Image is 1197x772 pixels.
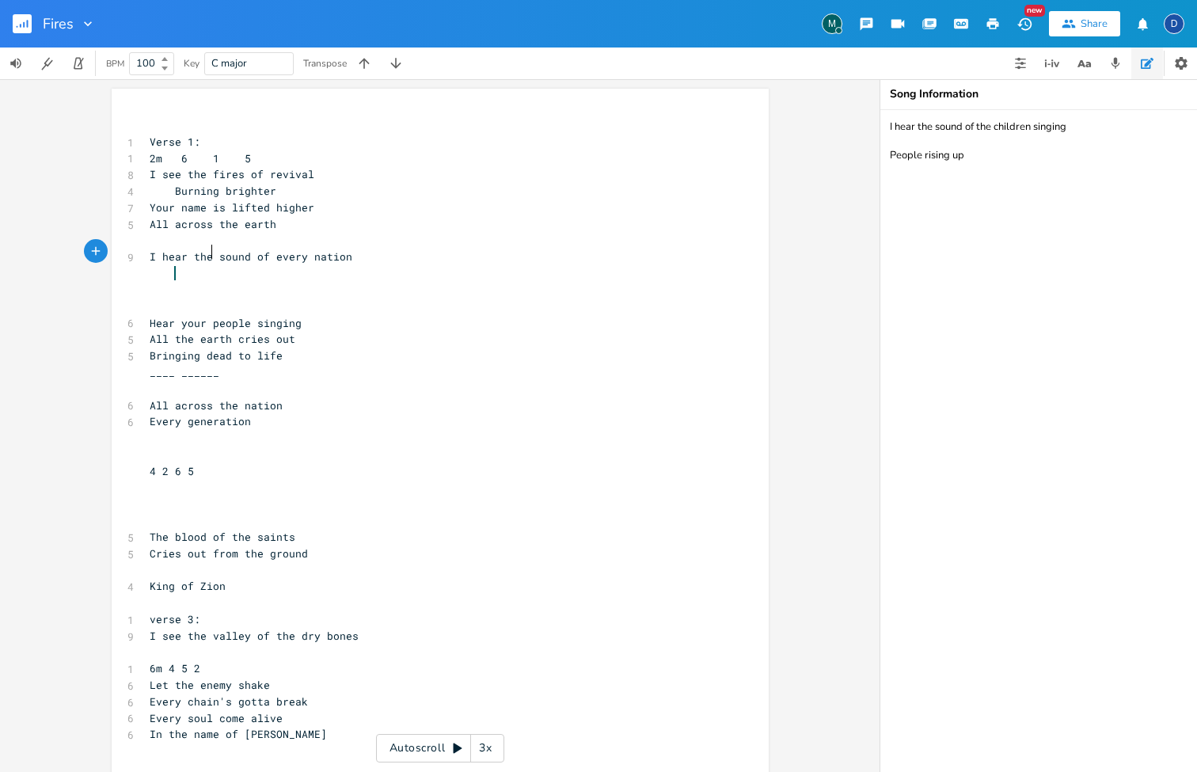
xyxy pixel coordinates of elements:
span: 4 2 6 5 [150,464,194,478]
span: I see the valley of the dry bones [150,629,359,643]
div: 3x [471,734,500,762]
span: Every chain's gotta break [150,694,308,709]
span: I see the fires of revival [150,167,314,181]
span: Burning brighter [150,184,276,198]
span: Fires [43,17,74,31]
div: New [1024,5,1045,17]
span: Cries out from the ground [150,546,308,561]
span: King of Zion [150,579,226,593]
span: I hear the sound of every nation [150,249,352,264]
span: All the earth cries out [150,332,295,346]
span: All across the nation [150,398,283,413]
button: New [1009,10,1040,38]
span: ____ ______ [150,365,219,379]
div: BPM [106,59,124,68]
button: D [1164,6,1184,42]
span: All across the earth [150,217,276,231]
span: The blood of the saints [150,530,295,544]
button: Share [1049,11,1120,36]
span: Every soul come alive [150,711,283,725]
div: David Jones [1164,13,1184,34]
span: Bringing dead to life [150,348,283,363]
div: Autoscroll [376,734,504,762]
textarea: I hear the sound of the children singing People rising up [880,110,1197,772]
div: Mik Sivak [822,13,842,34]
span: Your name is lifted higher [150,200,314,215]
span: 6m 4 5 2 [150,661,200,675]
span: In the name of [PERSON_NAME] [150,727,327,741]
div: Song Information [890,89,1187,100]
span: C major [211,56,247,70]
span: Every generation [150,414,251,428]
span: Let the enemy shake [150,678,270,692]
div: Transpose [303,59,347,68]
span: Hear your people singing [150,316,302,330]
span: Verse 1: [150,135,200,149]
div: Key [184,59,199,68]
span: 2m 6 1 5 [150,151,251,165]
span: verse 3: [150,612,200,626]
div: Share [1081,17,1108,31]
